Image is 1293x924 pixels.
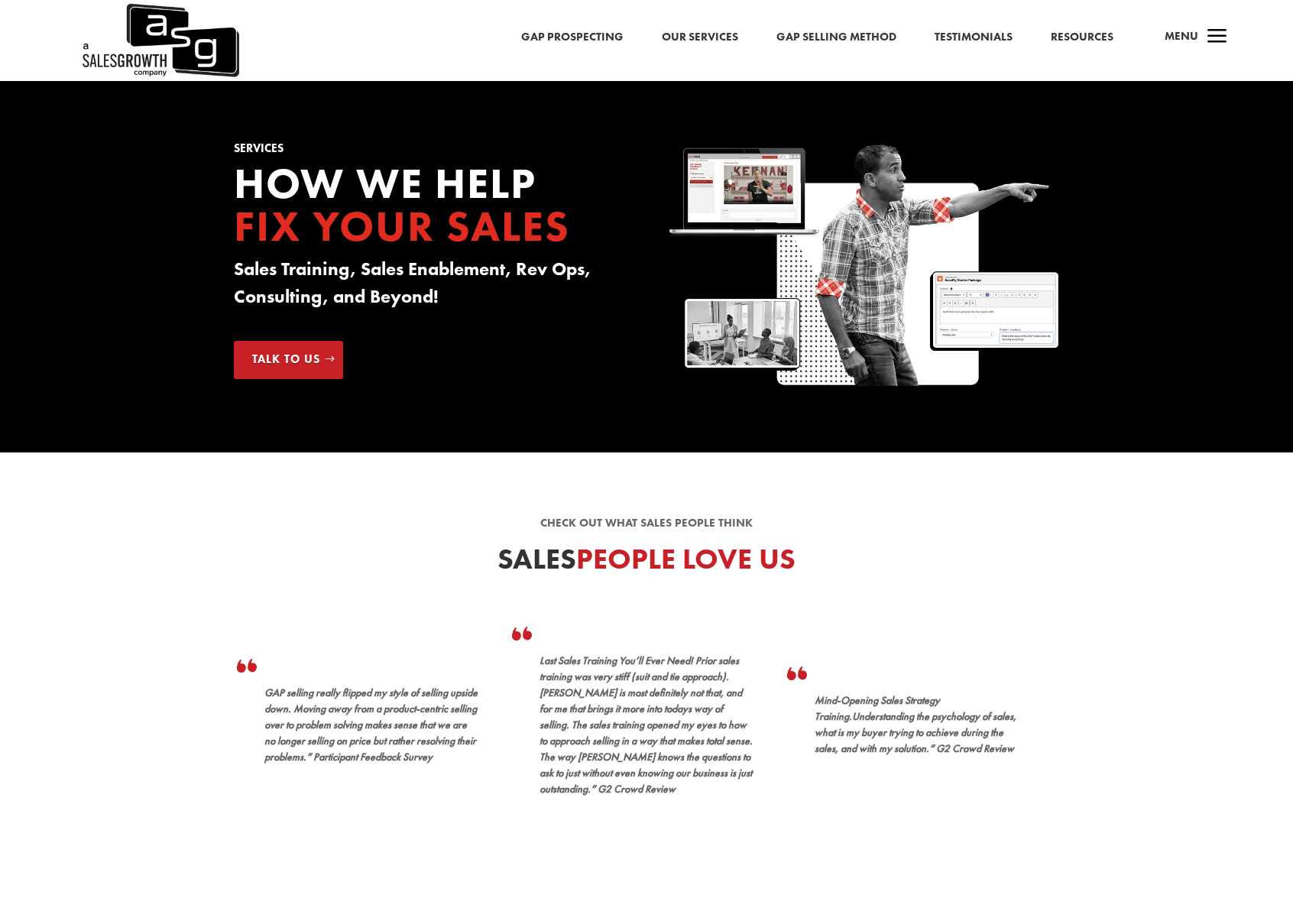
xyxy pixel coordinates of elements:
[631,846,643,858] button: slick-slide-0-2
[540,653,753,808] p: Last Sales Training You’ll Ever Need! Prior sales training was very stiff (suit and tie approach)...
[776,28,896,47] a: Gap Selling Method
[1051,28,1113,47] a: Resources
[669,846,681,858] button: slick-slide-0-4
[234,199,570,254] span: Fix your Sales
[234,514,1059,533] p: Check out what sales people think
[612,846,624,858] button: slick-slide-0-1
[234,143,624,162] h1: Services
[1202,22,1233,53] span: a
[689,846,700,858] button: slick-slide-0-5
[264,686,478,764] span: GAP selling really flipped my style of selling upside down. Moving away from a product-centric se...
[662,28,738,47] a: Our Services
[669,143,1059,391] img: Sales Growth Keenan
[593,846,604,858] button: slick-slide-0-0
[935,28,1013,47] a: Testimonials
[650,846,662,858] button: slick-slide-0-3
[234,255,624,318] h3: Sales Training, Sales Enablement, Rev Ops, Consulting, and Beyond!
[234,341,343,379] a: Talk to Us
[234,162,624,255] h2: How we Help
[576,540,796,577] span: People Love Us
[521,28,624,47] a: Gap Prospecting
[1165,28,1198,44] span: Menu
[234,545,1059,582] h2: Sales
[815,709,1016,755] span: Understanding the psychology of sales, what is my buyer trying to achieve during the sales, and w...
[815,692,1029,767] p: Mind-Opening Sales Strategy Training.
